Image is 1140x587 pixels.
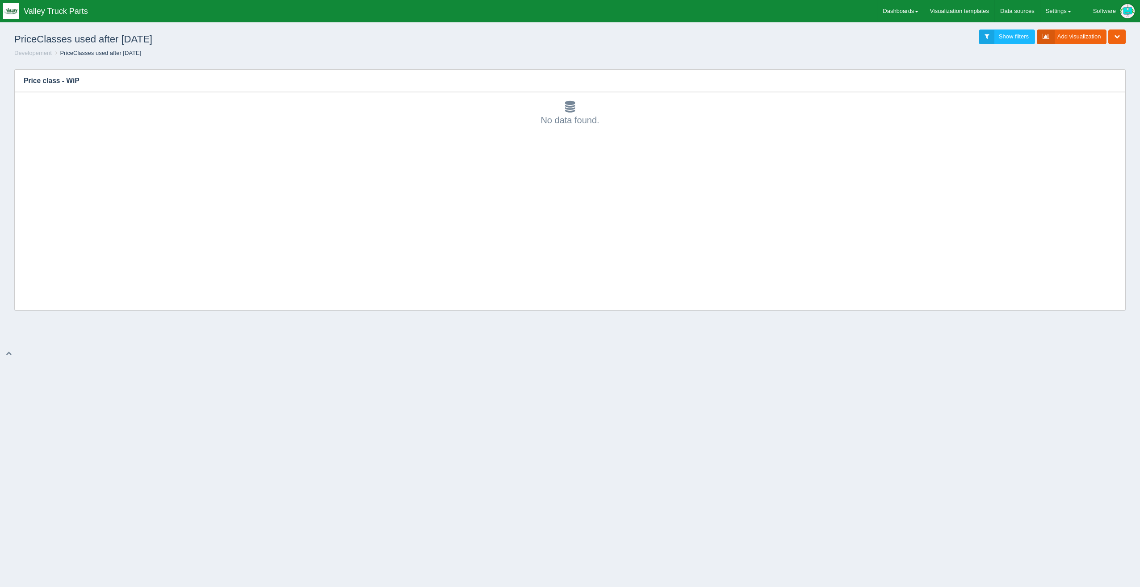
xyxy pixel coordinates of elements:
[1120,4,1135,18] img: Profile Picture
[979,29,1035,44] a: Show filters
[14,29,570,49] h1: PriceClasses used after [DATE]
[24,101,1116,127] div: No data found.
[1037,29,1107,44] a: Add visualization
[24,7,88,16] span: Valley Truck Parts
[15,70,1112,92] h3: Price class - WiP
[3,3,19,19] img: q1blfpkbivjhsugxdrfq.png
[999,33,1029,40] span: Show filters
[53,49,141,58] li: PriceClasses used after [DATE]
[14,50,52,56] a: Developement
[1093,2,1116,20] div: Software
